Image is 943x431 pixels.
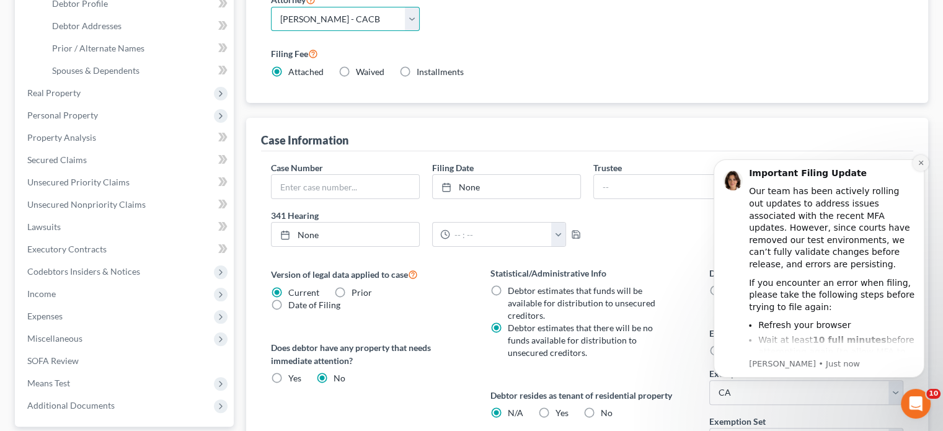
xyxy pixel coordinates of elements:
[450,223,551,246] input: -- : --
[593,161,622,174] label: Trustee
[901,389,931,419] iframe: Intercom live chat
[288,300,340,310] span: Date of Filing
[261,133,348,148] div: Case Information
[42,60,234,82] a: Spouses & Dependents
[52,65,139,76] span: Spouses & Dependents
[695,144,943,425] iframe: Intercom notifications message
[556,407,569,418] span: Yes
[27,311,63,321] span: Expenses
[272,223,419,246] a: None
[27,154,87,165] span: Secured Claims
[27,288,56,299] span: Income
[17,193,234,216] a: Unsecured Nonpriority Claims
[17,216,234,238] a: Lawsuits
[288,287,319,298] span: Current
[334,373,345,383] span: No
[17,350,234,372] a: SOFA Review
[17,238,234,260] a: Executory Contracts
[27,266,140,277] span: Codebtors Insiders & Notices
[27,244,107,254] span: Executory Contracts
[27,378,70,388] span: Means Test
[288,373,301,383] span: Yes
[272,175,419,198] input: Enter case number...
[508,322,653,358] span: Debtor estimates that there will be no funds available for distribution to unsecured creditors.
[432,161,474,174] label: Filing Date
[490,267,684,280] label: Statistical/Administrative Info
[271,267,465,282] label: Version of legal data applied to case
[352,287,372,298] span: Prior
[27,110,98,120] span: Personal Property
[27,221,61,232] span: Lawsuits
[356,66,384,77] span: Waived
[27,87,81,98] span: Real Property
[508,407,523,418] span: N/A
[27,177,130,187] span: Unsecured Priority Claims
[27,355,79,366] span: SOFA Review
[271,161,323,174] label: Case Number
[288,66,324,77] span: Attached
[490,389,684,402] label: Debtor resides as tenant of residential property
[17,171,234,193] a: Unsecured Priority Claims
[271,46,903,61] label: Filing Fee
[271,341,465,367] label: Does debtor have any property that needs immediate attention?
[27,333,82,344] span: Miscellaneous
[42,15,234,37] a: Debtor Addresses
[594,175,742,198] input: --
[433,175,580,198] a: None
[52,20,122,31] span: Debtor Addresses
[42,37,234,60] a: Prior / Alternate Names
[17,127,234,149] a: Property Analysis
[508,285,655,321] span: Debtor estimates that funds will be available for distribution to unsecured creditors.
[52,43,144,53] span: Prior / Alternate Names
[417,66,464,77] span: Installments
[601,407,613,418] span: No
[926,389,941,399] span: 10
[27,199,146,210] span: Unsecured Nonpriority Claims
[17,149,234,171] a: Secured Claims
[265,209,587,222] label: 341 Hearing
[27,132,96,143] span: Property Analysis
[27,400,115,411] span: Additional Documents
